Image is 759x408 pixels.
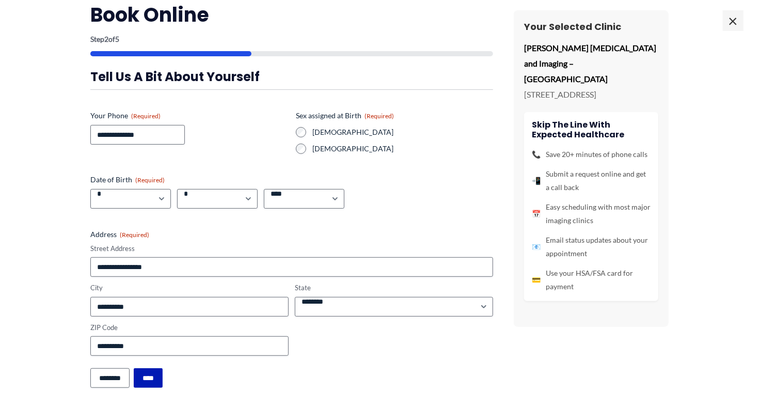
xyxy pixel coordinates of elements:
legend: Date of Birth [90,175,165,185]
label: [DEMOGRAPHIC_DATA] [312,144,493,154]
label: City [90,283,289,293]
p: [STREET_ADDRESS] [524,87,658,102]
h4: Skip the line with Expected Healthcare [532,120,651,139]
label: ZIP Code [90,323,289,333]
span: 📧 [532,240,541,254]
li: Email status updates about your appointment [532,233,651,260]
legend: Sex assigned at Birth [296,111,394,121]
label: Your Phone [90,111,288,121]
label: Street Address [90,244,493,254]
span: 📲 [532,174,541,187]
li: Submit a request online and get a call back [532,167,651,194]
h2: Book Online [90,2,493,27]
h3: Tell us a bit about yourself [90,69,493,85]
li: Save 20+ minutes of phone calls [532,148,651,161]
span: 📞 [532,148,541,161]
span: 📅 [532,207,541,221]
legend: Address [90,229,149,240]
p: Step of [90,36,493,43]
span: (Required) [131,112,161,120]
span: (Required) [120,231,149,239]
span: (Required) [365,112,394,120]
span: 2 [104,35,108,43]
label: [DEMOGRAPHIC_DATA] [312,127,493,137]
span: (Required) [135,176,165,184]
h3: Your Selected Clinic [524,21,658,33]
span: 5 [115,35,119,43]
span: 💳 [532,273,541,287]
li: Easy scheduling with most major imaging clinics [532,200,651,227]
span: × [723,10,744,31]
p: [PERSON_NAME] [MEDICAL_DATA] and Imaging – [GEOGRAPHIC_DATA] [524,40,658,86]
label: State [295,283,493,293]
li: Use your HSA/FSA card for payment [532,266,651,293]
